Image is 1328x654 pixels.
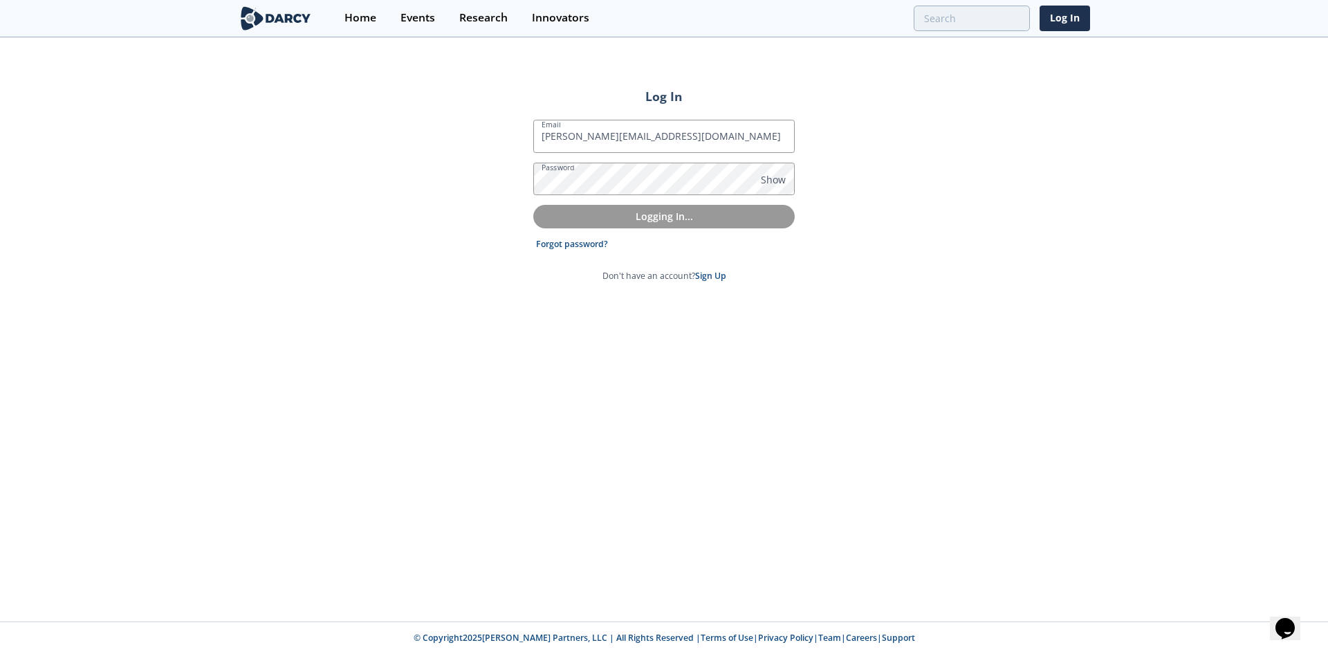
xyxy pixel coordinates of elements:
[1040,6,1090,31] a: Log In
[761,172,786,187] span: Show
[701,632,753,644] a: Terms of Use
[882,632,915,644] a: Support
[533,87,795,105] h2: Log In
[758,632,813,644] a: Privacy Policy
[533,205,795,228] button: Logging In...
[532,12,589,24] div: Innovators
[536,238,608,251] a: Forgot password?
[344,12,376,24] div: Home
[543,209,785,224] p: Logging In...
[542,162,575,173] label: Password
[818,632,841,644] a: Team
[1270,599,1314,640] iframe: chat widget
[400,12,435,24] div: Events
[459,12,508,24] div: Research
[152,632,1176,644] p: © Copyright 2025 [PERSON_NAME] Partners, LLC | All Rights Reserved | | | | |
[602,270,726,282] p: Don't have an account?
[846,632,877,644] a: Careers
[914,6,1030,31] input: Advanced Search
[238,6,313,30] img: logo-wide.svg
[542,119,561,130] label: Email
[695,270,726,282] a: Sign Up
